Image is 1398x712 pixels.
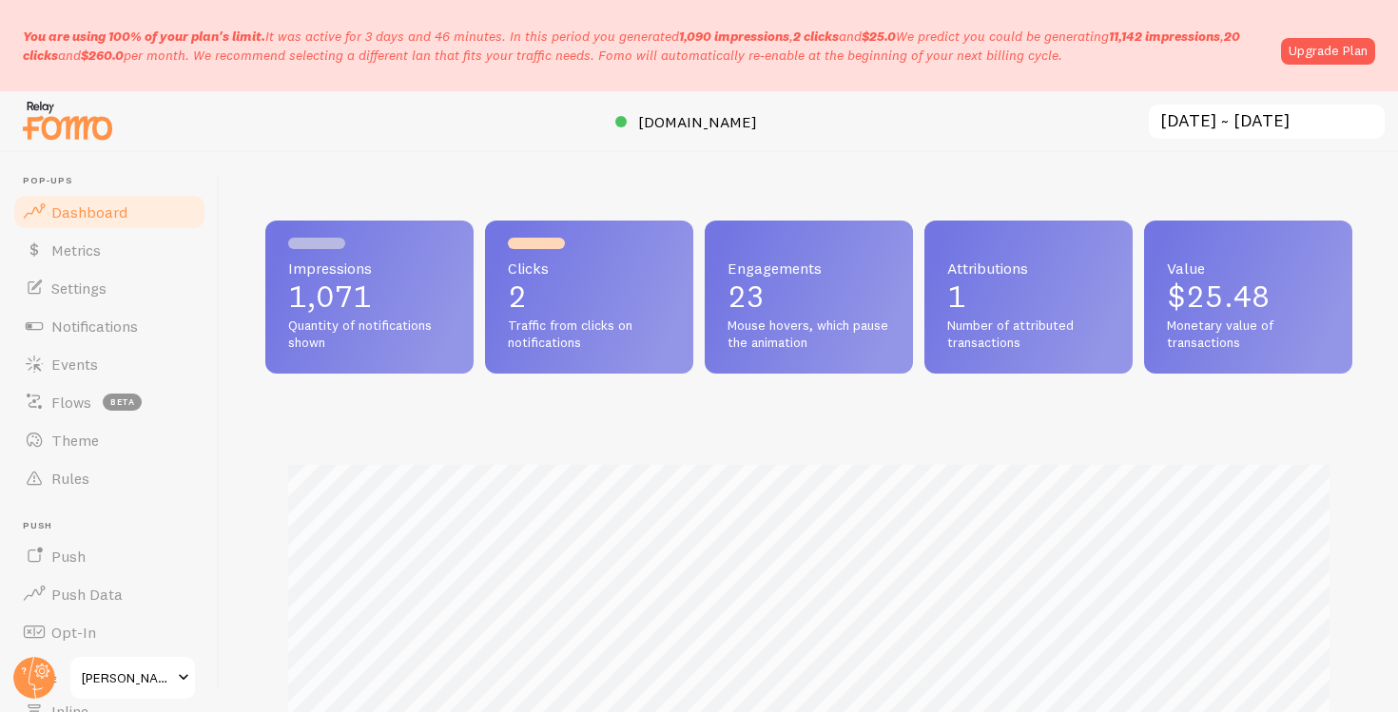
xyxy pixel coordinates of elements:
span: Events [51,355,98,374]
a: Push Data [11,575,207,613]
span: Pop-ups [23,175,207,187]
b: $260.0 [81,47,124,64]
span: Metrics [51,241,101,260]
p: 1 [947,281,1110,312]
span: Settings [51,279,107,298]
p: 23 [728,281,890,312]
span: Flows [51,393,91,412]
span: Opt-In [51,623,96,642]
span: Dashboard [51,202,127,221]
span: Number of attributed transactions [947,318,1110,351]
span: Notifications [51,317,138,336]
a: Dashboard [11,193,207,231]
span: Mouse hovers, which pause the animation [728,318,890,351]
span: Traffic from clicks on notifications [508,318,670,351]
span: beta [103,394,142,411]
span: Rules [51,469,89,488]
a: Rules [11,459,207,497]
span: Push Data [51,585,123,604]
span: [PERSON_NAME] | Libros | Velas | Difusores [82,666,172,689]
b: 1,090 impressions [679,28,789,45]
a: Upgrade Plan [1281,38,1375,65]
span: Clicks [508,260,670,276]
a: Opt-In [11,613,207,651]
p: 2 [508,281,670,312]
span: Attributions [947,260,1110,276]
span: Theme [51,431,99,450]
img: fomo-relay-logo-orange.svg [20,96,115,144]
a: Theme [11,421,207,459]
span: Value [1167,260,1330,276]
b: 2 clicks [793,28,839,45]
span: Impressions [288,260,451,276]
a: Flows beta [11,383,207,421]
span: Push [23,520,207,532]
span: $25.48 [1167,278,1270,315]
b: $25.0 [862,28,896,45]
span: , and [679,28,896,45]
a: Events [11,345,207,383]
span: Quantity of notifications shown [288,318,451,351]
span: Push [51,547,86,566]
a: [PERSON_NAME] | Libros | Velas | Difusores [68,655,197,701]
span: Engagements [728,260,890,276]
a: Metrics [11,231,207,269]
a: Notifications [11,307,207,345]
a: Settings [11,269,207,307]
a: Push [11,537,207,575]
b: 11,142 impressions [1109,28,1220,45]
span: Monetary value of transactions [1167,318,1330,351]
p: It was active for 3 days and 46 minutes. In this period you generated We predict you could be gen... [23,27,1270,65]
span: You are using 100% of your plan's limit. [23,28,265,45]
p: 1,071 [288,281,451,312]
